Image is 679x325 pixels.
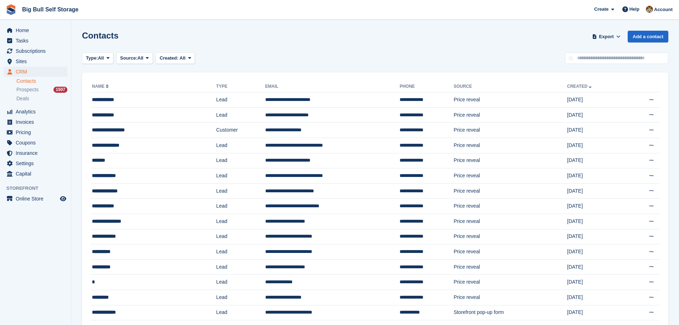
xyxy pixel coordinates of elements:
span: Prospects [16,86,38,93]
td: [DATE] [567,229,626,244]
td: Price reveal [454,92,567,108]
td: Price reveal [454,244,567,260]
span: Deals [16,95,29,102]
td: Price reveal [454,153,567,168]
span: Analytics [16,107,58,117]
td: [DATE] [567,199,626,214]
td: [DATE] [567,153,626,168]
a: menu [4,194,67,204]
td: Price reveal [454,229,567,244]
span: Insurance [16,148,58,158]
span: Settings [16,158,58,168]
a: Add a contact [628,31,668,42]
a: menu [4,67,67,77]
span: Type: [86,55,98,62]
td: [DATE] [567,259,626,275]
span: Export [599,33,614,40]
td: Lead [216,244,265,260]
span: Online Store [16,194,58,204]
th: Source [454,81,567,92]
a: menu [4,148,67,158]
th: Type [216,81,265,92]
button: Source: All [116,52,153,64]
td: Lead [216,290,265,305]
a: menu [4,138,67,148]
span: All [138,55,144,62]
a: menu [4,56,67,66]
a: menu [4,107,67,117]
span: CRM [16,67,58,77]
td: [DATE] [567,123,626,138]
td: [DATE] [567,214,626,229]
td: [DATE] [567,244,626,260]
td: Lead [216,183,265,199]
span: All [98,55,104,62]
a: menu [4,127,67,137]
td: Lead [216,214,265,229]
span: Created: [160,55,179,61]
span: Invoices [16,117,58,127]
button: Export [591,31,622,42]
th: Email [265,81,400,92]
td: Lead [216,153,265,168]
td: [DATE] [567,92,626,108]
th: Phone [400,81,453,92]
a: Big Bull Self Storage [19,4,81,15]
img: stora-icon-8386f47178a22dfd0bd8f6a31ec36ba5ce8667c1dd55bd0f319d3a0aa187defe.svg [6,4,16,15]
td: Lead [216,305,265,320]
a: menu [4,169,67,179]
td: Price reveal [454,138,567,153]
span: All [180,55,186,61]
a: menu [4,25,67,35]
td: Price reveal [454,290,567,305]
a: Prospects 1507 [16,86,67,93]
span: Coupons [16,138,58,148]
td: [DATE] [567,183,626,199]
td: Price reveal [454,259,567,275]
td: Price reveal [454,168,567,184]
td: Price reveal [454,214,567,229]
span: Tasks [16,36,58,46]
div: 1507 [53,87,67,93]
a: menu [4,117,67,127]
td: Lead [216,275,265,290]
button: Created: All [156,52,195,64]
a: menu [4,46,67,56]
a: Contacts [16,78,67,85]
a: Created [567,84,593,89]
span: Storefront [6,185,71,192]
span: Account [654,6,673,13]
td: [DATE] [567,168,626,184]
span: Create [594,6,608,13]
span: Source: [120,55,137,62]
span: Subscriptions [16,46,58,56]
span: Capital [16,169,58,179]
td: Customer [216,123,265,138]
td: Lead [216,168,265,184]
td: Price reveal [454,199,567,214]
a: Preview store [59,194,67,203]
td: Lead [216,199,265,214]
h1: Contacts [82,31,119,40]
td: Price reveal [454,183,567,199]
span: Home [16,25,58,35]
td: Lead [216,229,265,244]
a: menu [4,158,67,168]
td: [DATE] [567,305,626,320]
td: [DATE] [567,107,626,123]
td: Lead [216,92,265,108]
td: Price reveal [454,275,567,290]
td: [DATE] [567,275,626,290]
span: Sites [16,56,58,66]
span: Pricing [16,127,58,137]
img: Mike Llewellen Palmer [646,6,653,13]
td: [DATE] [567,290,626,305]
a: Name [92,84,110,89]
td: Storefront pop-up form [454,305,567,320]
td: [DATE] [567,138,626,153]
a: Deals [16,95,67,102]
td: Lead [216,138,265,153]
a: menu [4,36,67,46]
td: Lead [216,107,265,123]
button: Type: All [82,52,113,64]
